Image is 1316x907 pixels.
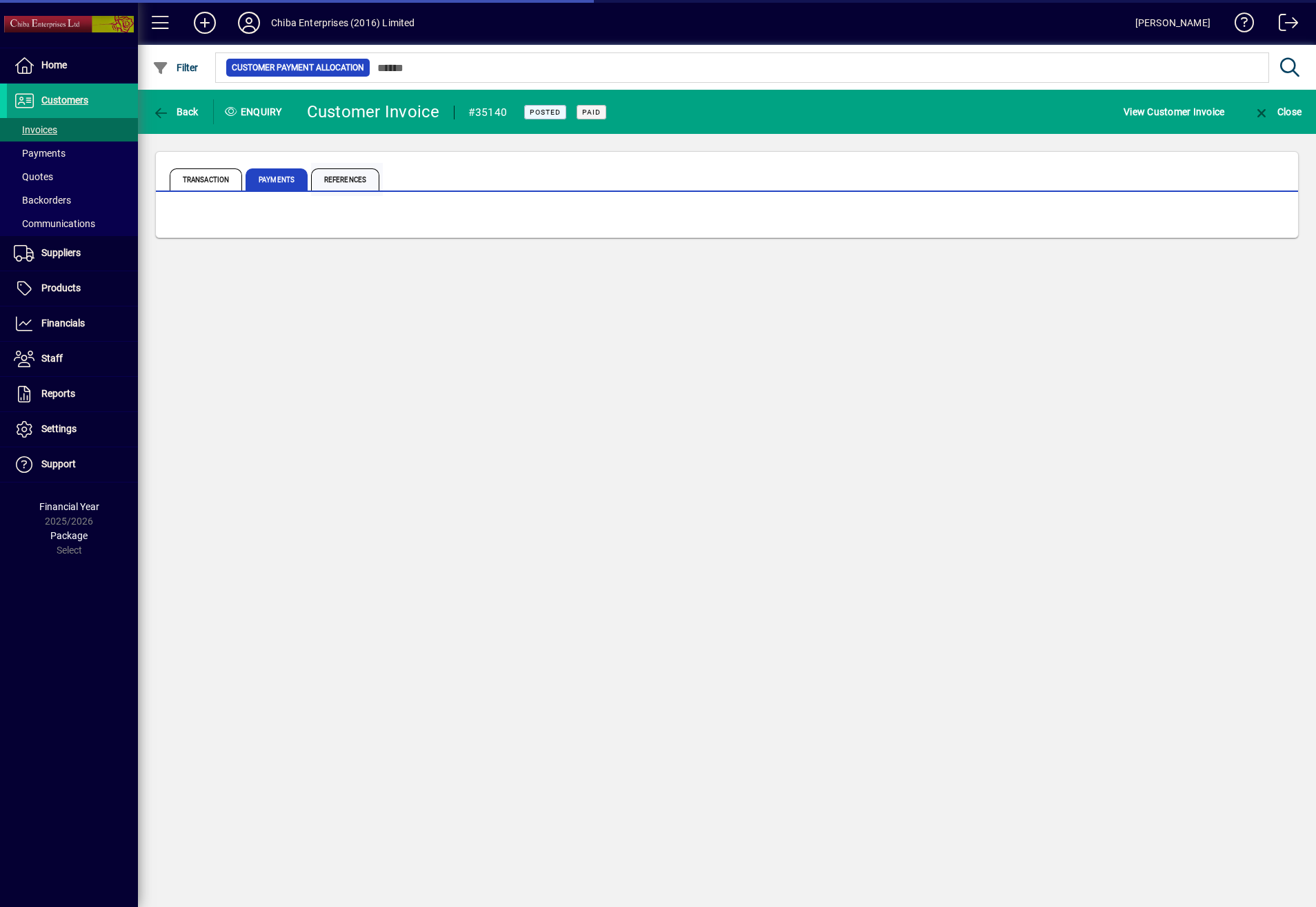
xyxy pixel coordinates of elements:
[41,318,85,329] span: Financials
[170,168,242,191] span: Transaction
[1135,12,1210,34] div: [PERSON_NAME]
[41,282,81,293] span: Products
[14,124,57,135] span: Invoices
[7,342,138,376] a: Staff
[7,212,138,235] a: Communications
[311,168,379,191] span: References
[152,106,199,117] span: Back
[41,59,67,70] span: Home
[468,101,508,124] div: #35140
[39,501,99,512] span: Financial Year
[183,10,227,35] button: Add
[1253,106,1302,117] span: Close
[214,101,297,123] div: Enquiry
[7,306,138,341] a: Financials
[50,530,88,541] span: Package
[7,48,138,83] a: Home
[7,118,138,142] a: Invoices
[1224,3,1255,48] a: Knowledge Base
[138,99,214,124] app-page-header-button: Back
[41,247,81,258] span: Suppliers
[1124,101,1224,123] span: View Customer Invoice
[7,165,138,188] a: Quotes
[7,271,138,306] a: Products
[7,236,138,271] a: Suppliers
[7,412,138,447] a: Settings
[1239,99,1316,124] app-page-header-button: Close enquiry
[41,388,75,399] span: Reports
[582,108,601,117] span: Paid
[7,377,138,411] a: Reports
[14,218,95,229] span: Communications
[149,55,202,80] button: Filter
[1250,99,1305,124] button: Close
[14,171,53,182] span: Quotes
[14,148,66,159] span: Payments
[7,188,138,212] a: Backorders
[307,101,440,123] div: Customer Invoice
[14,195,71,206] span: Backorders
[227,10,271,35] button: Profile
[246,168,308,191] span: Payments
[149,99,202,124] button: Back
[41,353,63,364] span: Staff
[7,447,138,482] a: Support
[530,108,561,117] span: Posted
[1268,3,1299,48] a: Logout
[152,62,199,73] span: Filter
[1120,99,1228,124] button: View Customer Invoice
[232,61,364,75] span: Customer Payment Allocation
[41,423,77,434] span: Settings
[271,12,415,34] div: Chiba Enterprises (2016) Limited
[7,142,138,165] a: Payments
[41,458,76,469] span: Support
[41,95,88,106] span: Customers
